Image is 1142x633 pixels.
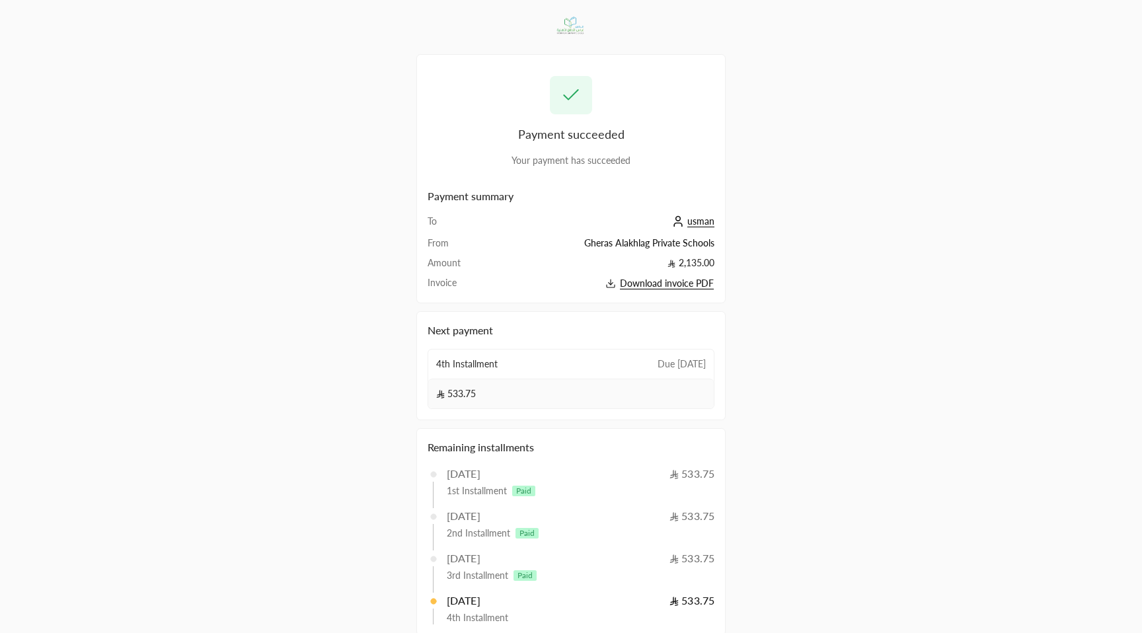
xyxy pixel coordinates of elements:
[428,154,714,167] div: Your payment has succeeded
[447,466,480,482] div: [DATE]
[658,357,706,371] span: Due [DATE]
[447,527,510,540] span: 2nd Installment
[428,125,714,143] div: Payment succeeded
[436,387,476,400] span: 533.75
[428,439,714,455] div: Remaining installments
[447,611,508,624] span: 4th Installment
[428,276,486,291] td: Invoice
[515,528,539,539] span: Paid
[669,215,714,227] a: usman
[669,552,714,564] span: 533.75
[514,570,537,581] span: Paid
[486,276,714,291] button: Download invoice PDF
[669,509,714,522] span: 533.75
[447,508,480,524] div: [DATE]
[428,322,714,338] div: Next payment
[447,484,507,498] span: 1st Installment
[687,215,714,227] span: usman
[486,237,714,256] td: Gheras Alakhlag Private Schools
[447,593,480,609] div: [DATE]
[428,188,714,204] h2: Payment summary
[447,550,480,566] div: [DATE]
[428,215,486,237] td: To
[669,594,714,607] span: 533.75
[486,256,714,276] td: 2,135.00
[620,278,714,289] span: Download invoice PDF
[669,467,714,480] span: 533.75
[428,237,486,256] td: From
[428,256,486,276] td: Amount
[512,486,535,496] span: Paid
[549,8,592,44] img: Company Logo
[436,357,498,371] span: 4th Installment
[447,569,508,582] span: 3rd Installment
